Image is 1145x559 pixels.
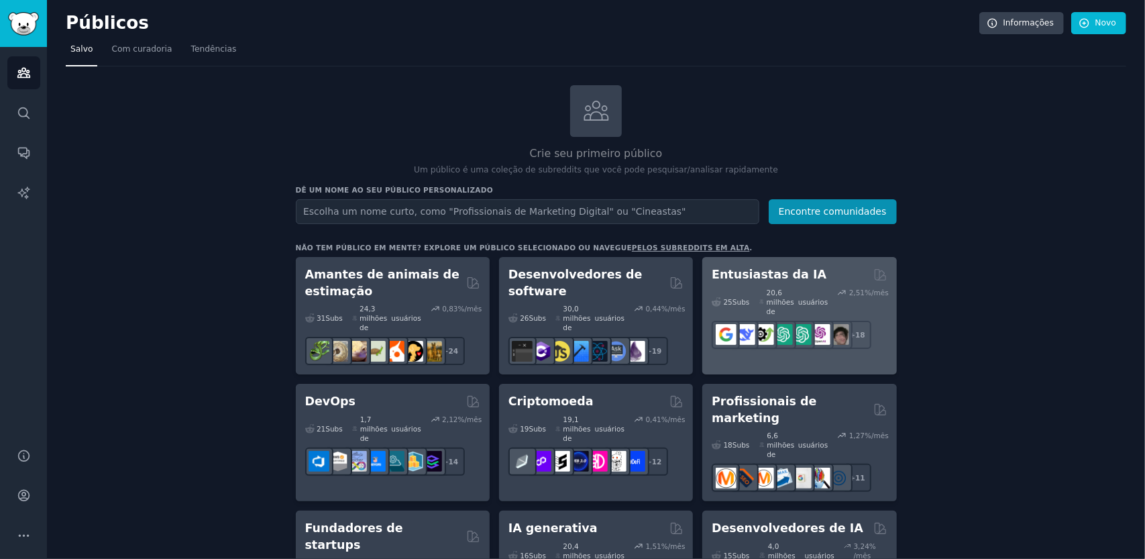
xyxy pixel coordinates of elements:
font: 6,6 milhões de [767,431,794,458]
img: herpetologia [309,341,329,362]
a: Tendências [186,39,241,66]
img: Marketing Online [828,468,849,489]
img: marketing_de_conteúdo [716,468,737,489]
font: 19 [652,347,662,355]
img: anúncios do Google [791,468,812,489]
font: usuários [595,425,624,433]
img: GoogleGeminiAI [716,324,737,345]
font: 19 [520,425,529,433]
img: web3 [568,451,589,472]
img: Pergunte à Ciência da Computação [606,341,626,362]
font: Dê um nome ao seu público personalizado [296,186,493,194]
font: %/mês [661,542,686,550]
font: 24,3 milhões de [360,305,387,332]
font: Subs [325,425,342,433]
img: Inteligência Artificial [828,324,849,345]
img: c sustenido [531,341,551,362]
font: 12 [652,458,662,466]
font: Profissionais de marketing [712,395,816,425]
img: aprenda javascript [549,341,570,362]
font: %/mês [865,431,889,440]
font: Informações [1003,18,1054,28]
font: Desenvolvedores de software [508,268,643,298]
font: 1,51 [646,542,661,550]
font: Públicos [66,13,149,33]
font: Subs [529,425,546,433]
font: . [750,244,753,252]
img: Especialistas Certificados pela AWS [327,451,348,472]
font: %/mês [458,305,482,313]
font: 20,6 milhões de [767,289,794,315]
a: Informações [979,12,1065,35]
img: Pesquisa de Marketing [810,468,830,489]
font: Fundadores de startups [305,521,403,552]
font: Novo [1095,18,1116,28]
font: 25 [724,298,732,306]
font: Criptomoeda [508,395,594,408]
img: tartaruga [365,341,386,362]
font: 19,1 milhões de [563,415,591,442]
img: aws_cdk [402,451,423,472]
font: Um público é uma coleção de subreddits que você pode pesquisar/analisar rapidamente [414,165,778,174]
img: Programação iOS [568,341,589,362]
input: Escolha um nome curto, como "Profissionais de Marketing Digital" ou "Cineastas" [296,199,759,224]
font: Crie seu primeiro público [530,147,662,160]
font: Subs [529,314,546,322]
font: Encontre comunidades [779,206,887,217]
font: usuários [798,298,828,306]
font: 14 [449,458,459,466]
font: 0,41 [646,415,661,423]
font: usuários [595,314,624,322]
img: Pergunte ao Marketing [753,468,774,489]
font: IA generativa [508,521,598,535]
font: 1,7 milhões de [360,415,388,442]
font: 3,24 [854,542,869,550]
img: defiblockchain [587,451,608,472]
font: %/mês [661,415,686,423]
a: Novo [1071,12,1126,35]
img: bola python [327,341,348,362]
button: Encontre comunidades [769,199,897,224]
font: Subs [732,441,749,449]
img: finanças étnicas [512,451,533,472]
img: lagartixas-leopardo [346,341,367,362]
img: OpenAIDev [810,324,830,345]
font: Salvo [70,44,93,54]
font: 26 [520,314,529,322]
font: 0,44 [646,305,661,313]
img: calopsita [384,341,404,362]
font: 11 [855,474,865,482]
font: DevOps [305,395,356,408]
a: Salvo [66,39,97,66]
img: Logotipo do GummySearch [8,12,39,36]
font: 31 [317,314,325,322]
a: pelos subreddits em alta [632,244,750,252]
img: reativo nativo [587,341,608,362]
font: Com curadoria [111,44,172,54]
font: Entusiastas da IA [712,268,826,281]
img: definição_ [624,451,645,472]
img: Engenheiros de plataforma [421,451,442,472]
img: elixir [624,341,645,362]
img: bigseo [734,468,755,489]
img: 0xPolígono [531,451,551,472]
font: 1,27 [849,431,865,440]
font: 18 [724,441,732,449]
img: prompts_do_chatgpt_ [791,324,812,345]
img: engenharia de plataforma [384,451,404,472]
font: usuários [798,441,828,449]
font: 24 [449,347,459,355]
font: Desenvolvedores de IA [712,521,863,535]
img: participante da etnia [549,451,570,472]
font: Não tem público em mente? Explore um público selecionado ou navegue [296,244,633,252]
font: 30,0 milhões de [563,305,591,332]
font: Subs [732,298,749,306]
font: 0,83 [442,305,457,313]
img: CriptoNotícias [606,451,626,472]
img: Docker_DevOps [346,451,367,472]
img: Catálogo de ferramentas de IA [753,324,774,345]
a: Com curadoria [107,39,176,66]
img: Links DevOps [365,451,386,472]
font: 2,12 [442,415,457,423]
